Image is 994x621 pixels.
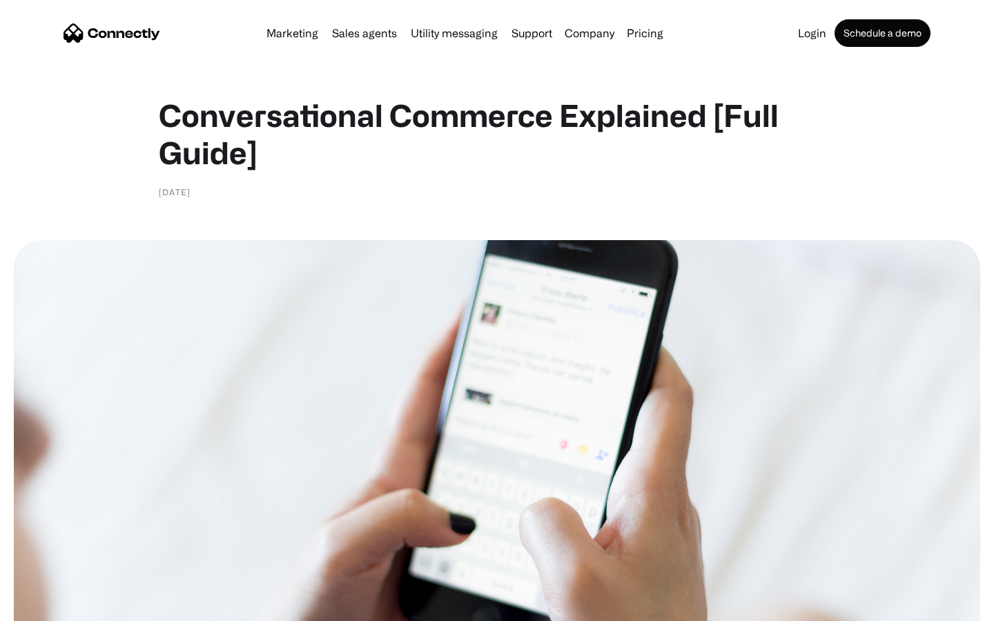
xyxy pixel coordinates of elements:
a: Utility messaging [405,28,503,39]
div: [DATE] [159,185,191,199]
a: Login [792,28,832,39]
a: home [64,23,160,43]
div: Company [561,23,618,43]
ul: Language list [28,597,83,616]
h1: Conversational Commerce Explained [Full Guide] [159,97,835,171]
a: Sales agents [327,28,402,39]
div: Company [565,23,614,43]
aside: Language selected: English [14,597,83,616]
a: Pricing [621,28,669,39]
a: Support [506,28,558,39]
a: Marketing [261,28,324,39]
a: Schedule a demo [835,19,930,47]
